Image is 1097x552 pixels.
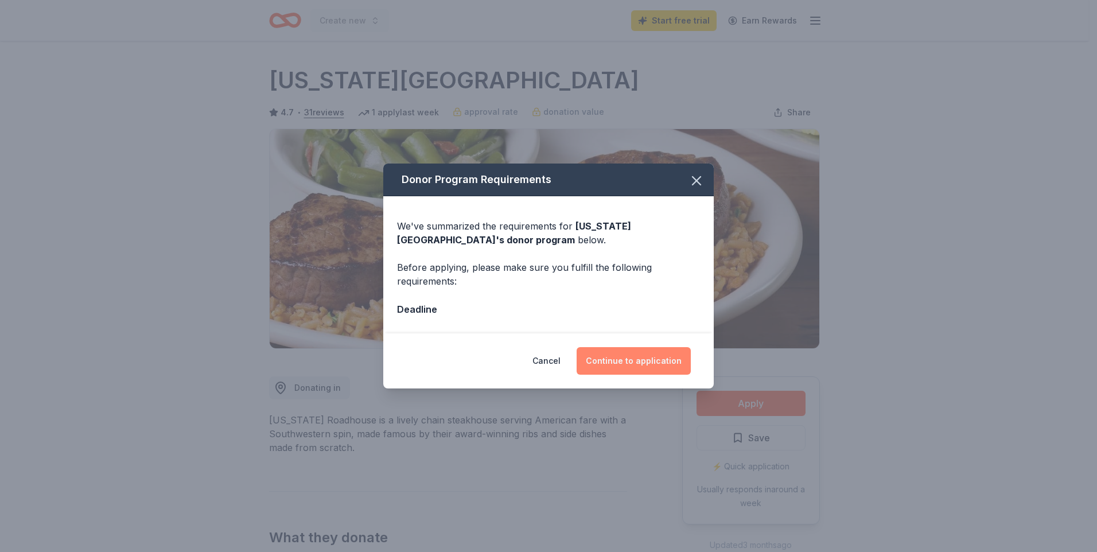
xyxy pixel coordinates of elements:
[397,219,700,247] div: We've summarized the requirements for below.
[383,164,714,196] div: Donor Program Requirements
[532,347,561,375] button: Cancel
[397,261,700,288] div: Before applying, please make sure you fulfill the following requirements:
[397,302,700,317] div: Deadline
[577,347,691,375] button: Continue to application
